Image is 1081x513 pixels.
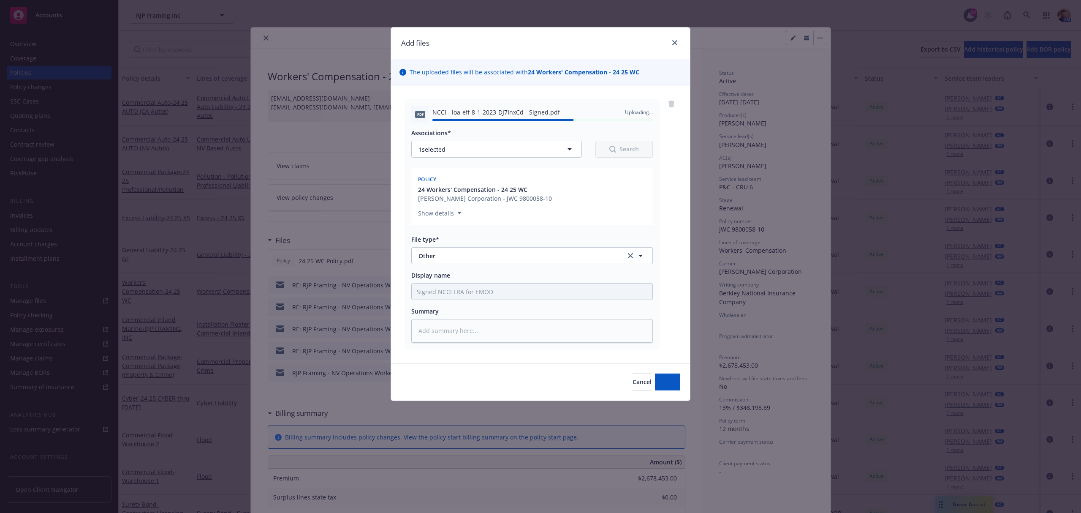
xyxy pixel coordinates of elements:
[633,378,652,386] span: Cancel
[633,374,652,390] button: Cancel
[418,251,614,260] span: Other
[655,374,680,390] button: Add files
[412,284,652,300] input: Add display name here...
[411,271,450,279] span: Display name
[411,307,439,315] span: Summary
[411,247,653,264] button: Otherclear selection
[655,378,680,386] span: Add files
[625,251,636,261] a: clear selection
